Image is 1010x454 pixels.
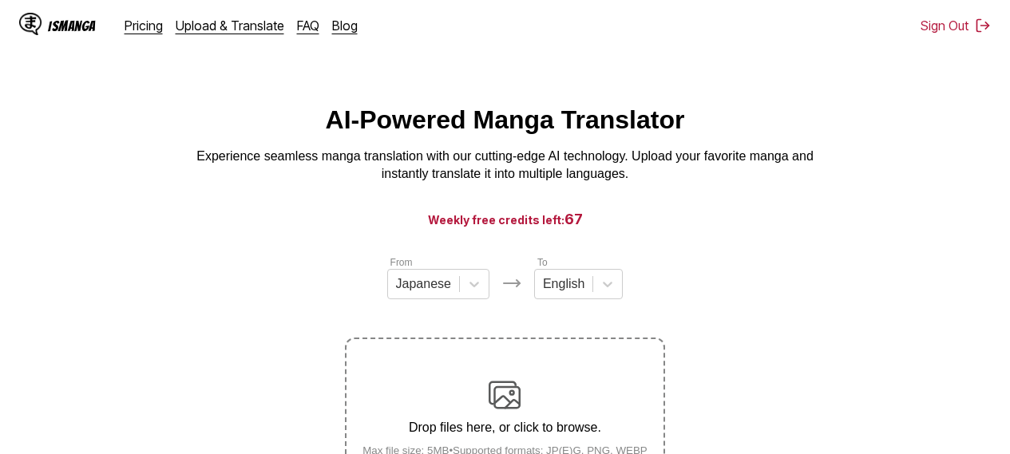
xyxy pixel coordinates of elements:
h1: AI-Powered Manga Translator [326,105,685,135]
img: IsManga Logo [19,13,42,35]
div: IsManga [48,18,96,34]
p: Experience seamless manga translation with our cutting-edge AI technology. Upload your favorite m... [186,148,825,184]
a: Blog [332,18,358,34]
a: Upload & Translate [176,18,284,34]
a: Pricing [125,18,163,34]
a: FAQ [297,18,319,34]
p: Drop files here, or click to browse. [350,420,660,435]
label: From [390,257,413,268]
img: Sign out [975,18,991,34]
img: Languages icon [502,274,521,293]
span: 67 [564,211,583,227]
a: IsManga LogoIsManga [19,13,125,38]
h3: Weekly free credits left: [38,209,972,229]
button: Sign Out [921,18,991,34]
label: To [537,257,548,268]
